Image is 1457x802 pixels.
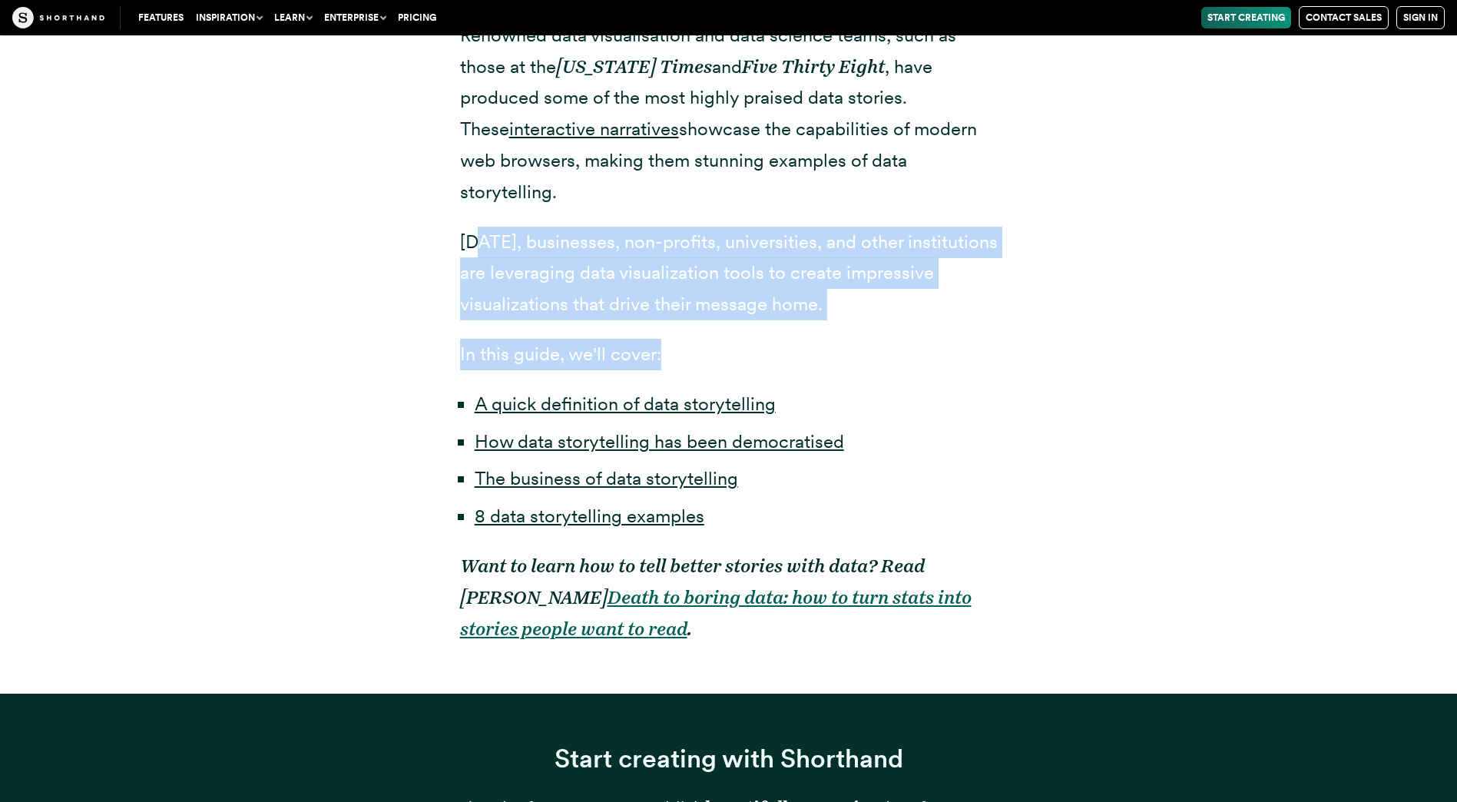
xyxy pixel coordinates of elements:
p: [DATE], businesses, non-profits, universities, and other institutions are leveraging data visuali... [460,227,998,320]
em: Five Thirty Eight [742,55,885,78]
em: Want to learn how to tell better stories with data? Read [PERSON_NAME] [460,555,925,608]
a: Start Creating [1201,7,1291,28]
a: Contact Sales [1299,6,1389,29]
button: Learn [268,7,318,28]
h3: Start creating with Shorthand [460,743,998,774]
em: [US_STATE] Times [556,55,712,78]
a: interactive narratives [509,118,679,140]
a: How data storytelling has been democratised [475,430,844,452]
a: Death to boring data: how to turn stats into stories people want to read [460,586,972,640]
a: Sign in [1396,6,1445,29]
a: 8 data storytelling examples [475,505,704,527]
a: The business of data storytelling [475,467,738,489]
p: Renowned data visualisation and data science teams, such as those at the and , have produced some... [460,20,998,208]
em: . [687,618,692,640]
a: Pricing [392,7,442,28]
button: Enterprise [318,7,392,28]
img: The Craft [12,7,104,28]
a: Features [132,7,190,28]
button: Inspiration [190,7,268,28]
a: A quick definition of data storytelling [475,393,776,415]
p: In this guide, we'll cover: [460,339,998,370]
